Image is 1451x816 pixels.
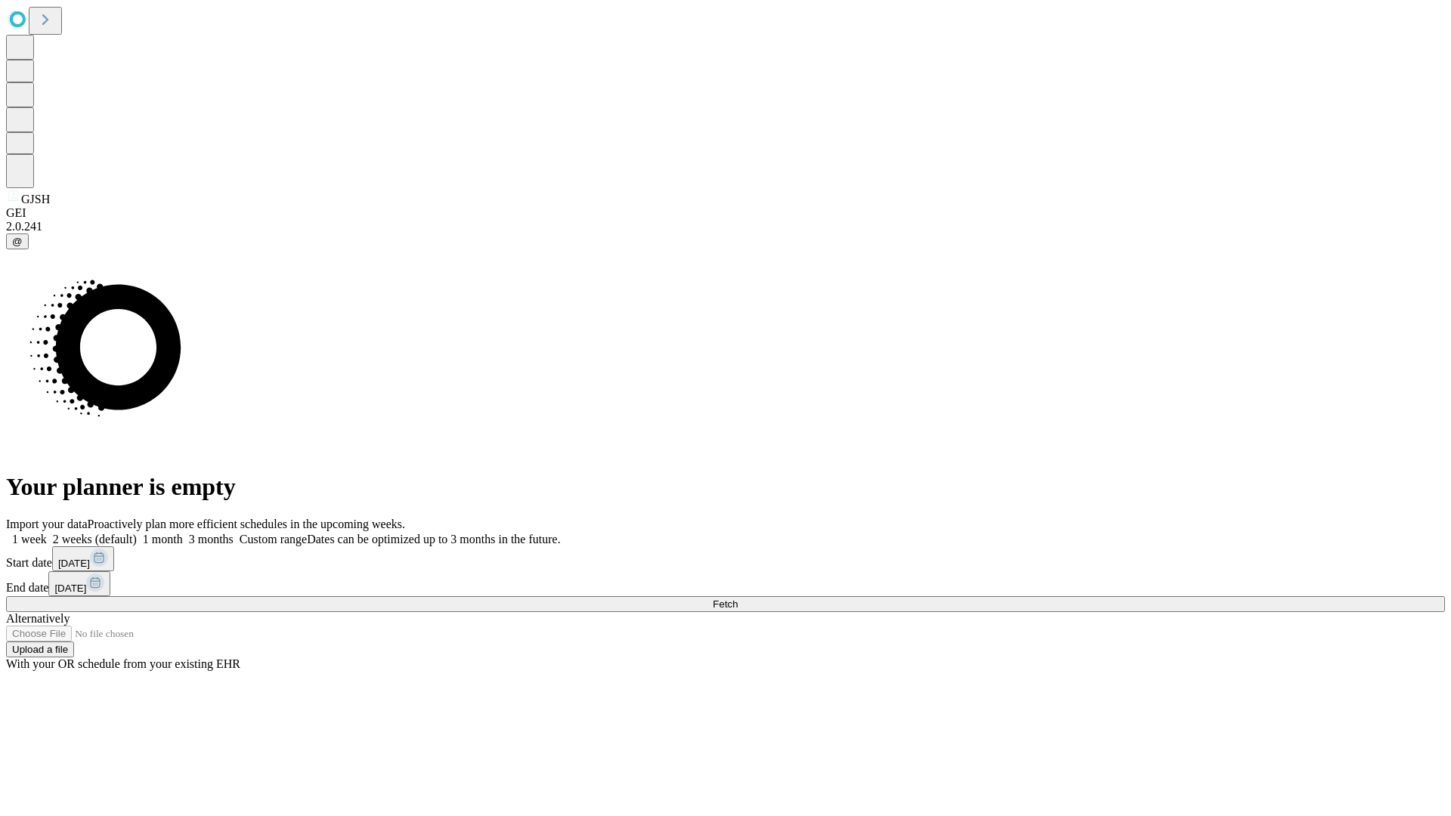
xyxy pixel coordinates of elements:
button: @ [6,233,29,249]
div: GEI [6,206,1445,220]
button: Fetch [6,596,1445,612]
button: Upload a file [6,641,74,657]
span: GJSH [21,193,50,206]
div: Start date [6,546,1445,571]
span: 1 month [143,533,183,546]
button: [DATE] [48,571,110,596]
span: Dates can be optimized up to 3 months in the future. [307,533,560,546]
span: Proactively plan more efficient schedules in the upcoming weeks. [88,518,405,530]
span: [DATE] [58,558,90,569]
span: @ [12,236,23,247]
div: 2.0.241 [6,220,1445,233]
span: Alternatively [6,612,70,625]
span: 1 week [12,533,47,546]
span: Custom range [240,533,307,546]
span: With your OR schedule from your existing EHR [6,657,240,670]
span: Import your data [6,518,88,530]
span: 3 months [189,533,234,546]
button: [DATE] [52,546,114,571]
span: Fetch [713,598,738,610]
span: 2 weeks (default) [53,533,137,546]
div: End date [6,571,1445,596]
h1: Your planner is empty [6,473,1445,501]
span: [DATE] [54,583,86,594]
